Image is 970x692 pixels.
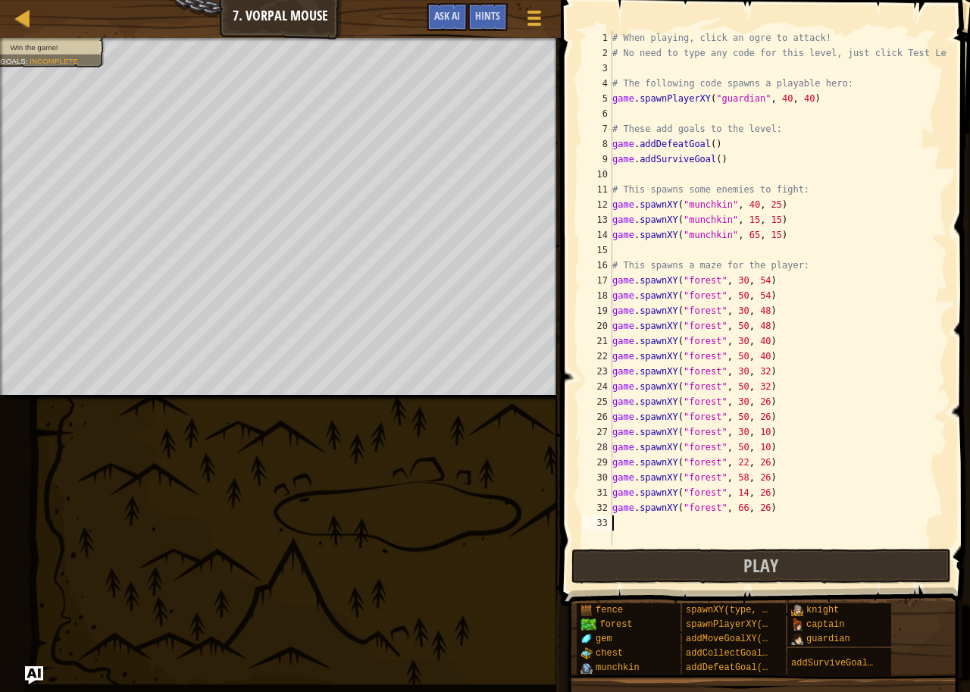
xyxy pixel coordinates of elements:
[582,227,612,243] div: 14
[596,662,640,673] span: munchkin
[582,485,612,500] div: 31
[582,318,612,333] div: 20
[599,619,632,630] span: forest
[580,604,593,616] img: portrait.png
[582,288,612,303] div: 18
[582,106,612,121] div: 6
[596,605,623,615] span: fence
[582,379,612,394] div: 24
[582,243,612,258] div: 15
[686,662,800,673] span: addDefeatGoal(amount)
[582,333,612,349] div: 21
[30,57,78,65] span: Incomplete
[427,3,468,31] button: Ask AI
[475,8,500,23] span: Hints
[10,43,58,52] span: Win the game!
[582,45,612,61] div: 2
[582,121,612,136] div: 7
[582,61,612,76] div: 3
[806,605,839,615] span: knight
[580,662,593,674] img: portrait.png
[743,553,778,578] span: Play
[582,394,612,409] div: 25
[434,8,460,23] span: Ask AI
[515,3,553,39] button: Show game menu
[686,648,806,659] span: addCollectGoal(amount)
[582,212,612,227] div: 13
[582,440,612,455] div: 28
[582,30,612,45] div: 1
[686,605,790,615] span: spawnXY(type, x, y)
[582,349,612,364] div: 22
[582,409,612,424] div: 26
[580,633,593,645] img: portrait.png
[806,634,850,644] span: guardian
[582,273,612,288] div: 17
[686,634,790,644] span: addMoveGoalXY(x, y)
[582,500,612,515] div: 32
[582,152,612,167] div: 9
[582,515,612,531] div: 33
[806,619,844,630] span: captain
[582,197,612,212] div: 12
[596,634,612,644] span: gem
[686,619,822,630] span: spawnPlayerXY(type, x, y)
[791,658,917,669] span: addSurviveGoal(seconds)
[596,648,623,659] span: chest
[582,424,612,440] div: 27
[25,666,43,684] button: Ask AI
[582,455,612,470] div: 29
[582,76,612,91] div: 4
[580,618,596,631] img: trees_1.png
[580,647,593,659] img: portrait.png
[582,182,612,197] div: 11
[791,604,803,616] img: portrait.png
[582,303,612,318] div: 19
[571,549,951,584] button: Play
[582,258,612,273] div: 16
[582,167,612,182] div: 10
[791,618,803,631] img: portrait.png
[582,470,612,485] div: 30
[26,57,30,65] span: :
[582,364,612,379] div: 23
[791,633,803,645] img: portrait.png
[582,136,612,152] div: 8
[582,91,612,106] div: 5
